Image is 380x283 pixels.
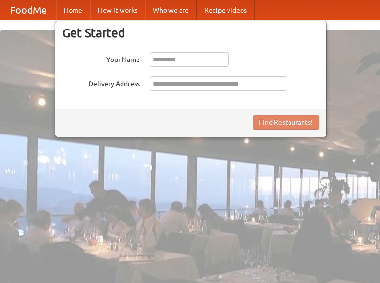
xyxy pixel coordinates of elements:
[62,76,140,89] label: Delivery Address
[90,0,145,20] a: How it works
[253,115,319,130] button: Find Restaurants!
[62,26,319,40] h3: Get Started
[56,0,90,20] a: Home
[197,0,255,20] a: Recipe videos
[145,0,197,20] a: Who we are
[62,52,140,64] label: Your Name
[0,0,56,20] a: FoodMe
